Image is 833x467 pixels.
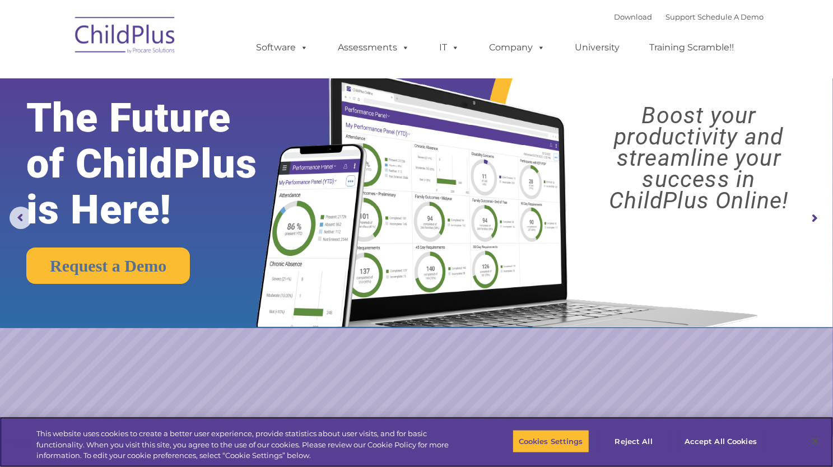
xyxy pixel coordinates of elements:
font: | [615,12,764,21]
a: Download [615,12,653,21]
a: Training Scramble!! [639,36,746,59]
button: Close [803,429,827,454]
rs-layer: The Future of ChildPlus is Here! [26,95,292,233]
span: Phone number [156,120,203,128]
rs-layer: Boost your productivity and streamline your success in ChildPlus Online! [575,105,822,211]
a: Schedule A Demo [698,12,764,21]
a: Support [666,12,696,21]
a: Request a Demo [26,247,190,284]
div: This website uses cookies to create a better user experience, provide statistics about user visit... [36,428,458,461]
button: Accept All Cookies [678,429,763,453]
img: ChildPlus by Procare Solutions [69,9,182,65]
a: Assessments [327,36,421,59]
a: University [564,36,631,59]
button: Cookies Settings [513,429,589,453]
button: Reject All [599,429,669,453]
a: IT [429,36,471,59]
a: Software [245,36,320,59]
a: Company [478,36,557,59]
span: Last name [156,74,190,82]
